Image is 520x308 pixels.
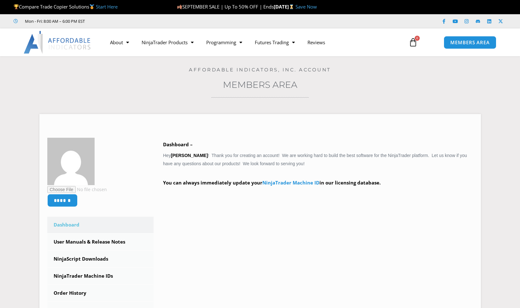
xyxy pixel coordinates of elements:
[47,285,154,301] a: Order History
[289,4,294,9] img: ⌛
[177,4,182,9] img: 🍂
[301,35,331,50] a: Reviews
[223,79,297,90] a: Members Area
[444,36,496,49] a: MEMBERS AREA
[163,141,193,148] b: Dashboard –
[415,36,420,41] span: 0
[200,35,248,50] a: Programming
[189,67,331,73] a: Affordable Indicators, Inc. Account
[14,4,19,9] img: 🏆
[163,179,381,186] strong: You can always immediately update your in our licensing database.
[295,3,317,10] a: Save Now
[274,3,295,10] strong: [DATE]
[177,3,274,10] span: SEPTEMBER SALE | Up To 50% OFF | Ends
[96,3,118,10] a: Start Here
[135,35,200,50] a: NinjaTrader Products
[47,268,154,284] a: NinjaTrader Machine IDs
[47,217,154,233] a: Dashboard
[94,18,188,24] iframe: Customer reviews powered by Trustpilot
[450,40,490,45] span: MEMBERS AREA
[47,251,154,267] a: NinjaScript Downloads
[23,17,85,25] span: Mon - Fri: 8:00 AM – 6:00 PM EST
[104,35,135,50] a: About
[171,153,208,158] strong: [PERSON_NAME]
[47,138,95,185] img: 462c3b6cb1378e9b311edf75871bd0ee1352bc0c1f5f9b46812ca3c7a19be5f9
[47,234,154,250] a: User Manuals & Release Notes
[14,3,118,10] span: Compare Trade Copier Solutions
[399,33,427,51] a: 0
[90,4,94,9] img: 🥇
[104,35,401,50] nav: Menu
[163,140,473,196] div: Hey ! Thank you for creating an account! We are working hard to build the best software for the N...
[24,31,91,54] img: LogoAI | Affordable Indicators – NinjaTrader
[248,35,301,50] a: Futures Trading
[262,179,319,186] a: NinjaTrader Machine ID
